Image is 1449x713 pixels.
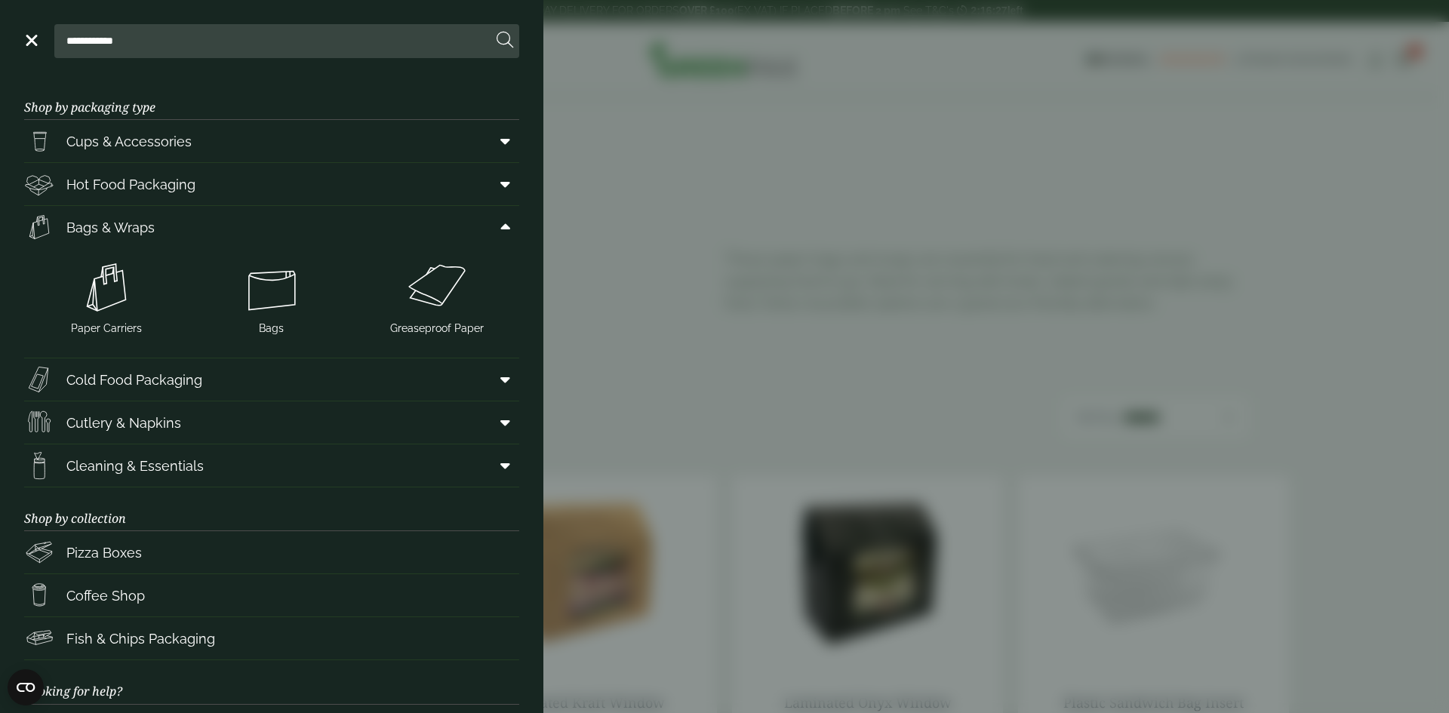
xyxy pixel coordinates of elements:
[24,537,54,567] img: Pizza_boxes.svg
[24,531,519,573] a: Pizza Boxes
[259,321,284,337] span: Bags
[66,131,192,152] span: Cups & Accessories
[24,163,519,205] a: Hot Food Packaging
[195,254,349,340] a: Bags
[24,401,519,444] a: Cutlery & Napkins
[66,413,181,433] span: Cutlery & Napkins
[24,206,519,248] a: Bags & Wraps
[24,364,54,395] img: Sandwich_box.svg
[360,254,513,340] a: Greaseproof Paper
[24,574,519,616] a: Coffee Shop
[24,444,519,487] a: Cleaning & Essentials
[24,660,519,704] h3: Looking for help?
[24,120,519,162] a: Cups & Accessories
[66,628,215,649] span: Fish & Chips Packaging
[66,370,202,390] span: Cold Food Packaging
[24,623,54,653] img: FishNchip_box.svg
[390,321,484,337] span: Greaseproof Paper
[360,257,513,318] img: Greaseproof_paper.svg
[24,169,54,199] img: Deli_box.svg
[71,321,142,337] span: Paper Carriers
[24,358,519,401] a: Cold Food Packaging
[66,585,145,606] span: Coffee Shop
[66,217,155,238] span: Bags & Wraps
[66,174,195,195] span: Hot Food Packaging
[66,542,142,563] span: Pizza Boxes
[195,257,349,318] img: Bags.svg
[24,580,54,610] img: HotDrink_paperCup.svg
[24,212,54,242] img: Paper_carriers.svg
[24,487,519,531] h3: Shop by collection
[24,450,54,481] img: open-wipe.svg
[24,407,54,438] img: Cutlery.svg
[30,254,183,340] a: Paper Carriers
[24,126,54,156] img: PintNhalf_cup.svg
[30,257,183,318] img: Paper_carriers.svg
[66,456,204,476] span: Cleaning & Essentials
[24,617,519,659] a: Fish & Chips Packaging
[24,76,519,120] h3: Shop by packaging type
[8,669,44,705] button: Open CMP widget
